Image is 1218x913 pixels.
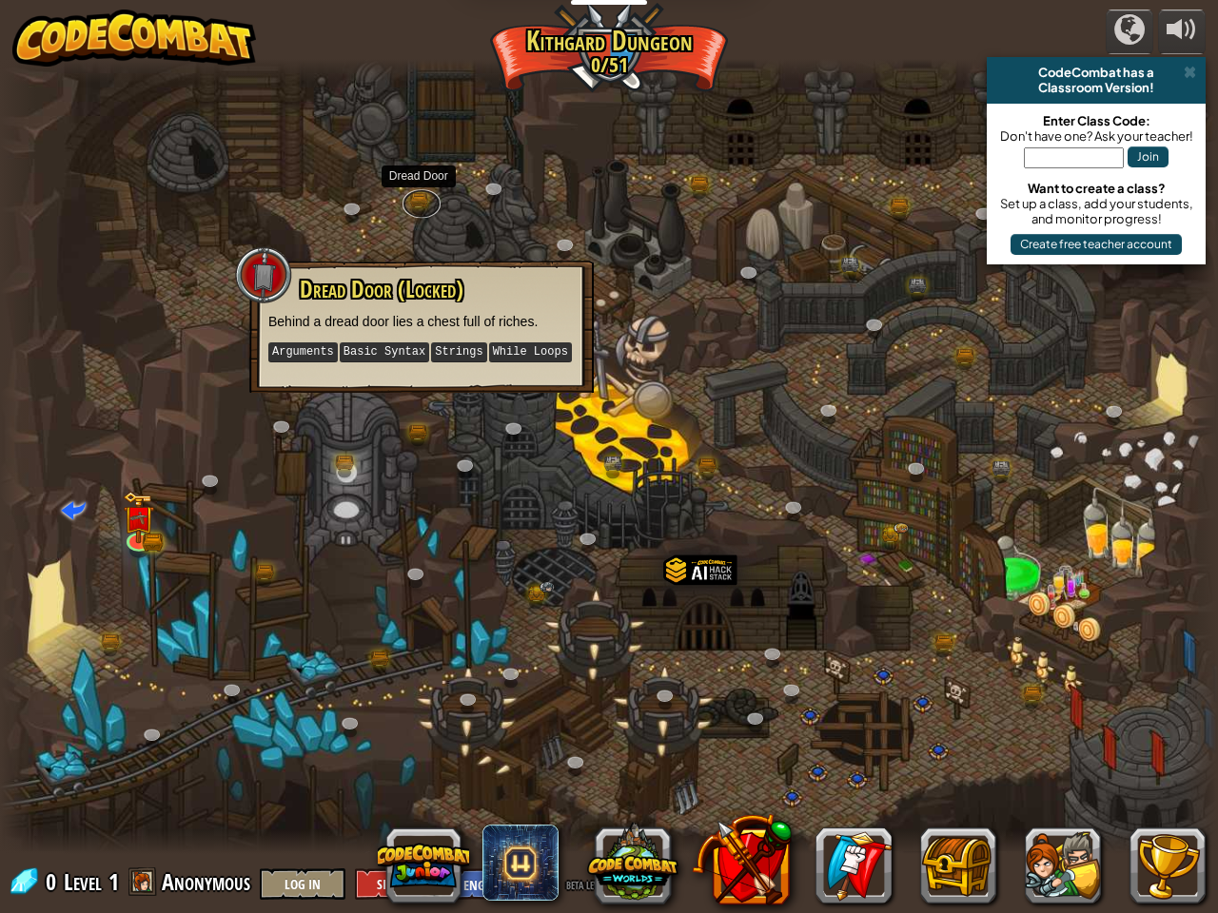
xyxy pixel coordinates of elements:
p: Behind a dread door lies a chest full of riches. [268,312,575,331]
div: CodeCombat has a [994,65,1198,80]
span: Dread Door (Locked) [300,273,463,305]
kbd: Arguments [268,342,338,362]
span: 1 [108,866,119,897]
img: portrait.png [540,581,555,592]
img: CodeCombat - Learn how to code by playing a game [12,10,256,67]
kbd: Strings [431,342,486,362]
div: Don't have one? Ask your teacher! [996,128,1196,144]
span: Level [64,866,102,898]
button: Log In [260,868,345,900]
img: portrait.png [129,511,148,525]
button: Adjust volume [1158,10,1206,54]
span: Anonymous [162,866,250,897]
button: Create free teacher account [1011,234,1182,255]
kbd: While Loops [489,342,572,362]
div: Enter Class Code: [996,113,1196,128]
div: Want to create a class? [996,181,1196,196]
div: Classroom Version! [994,80,1198,95]
span: 0 [46,866,62,897]
button: Campaigns [1106,10,1153,54]
button: Join [1128,146,1169,167]
img: portrait.png [894,523,909,534]
div: Set up a class, add your students, and monitor progress! [996,196,1196,226]
img: level-banner-unlock.png [123,491,154,543]
button: Sign Up [355,868,441,900]
kbd: Basic Syntax [340,342,429,362]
